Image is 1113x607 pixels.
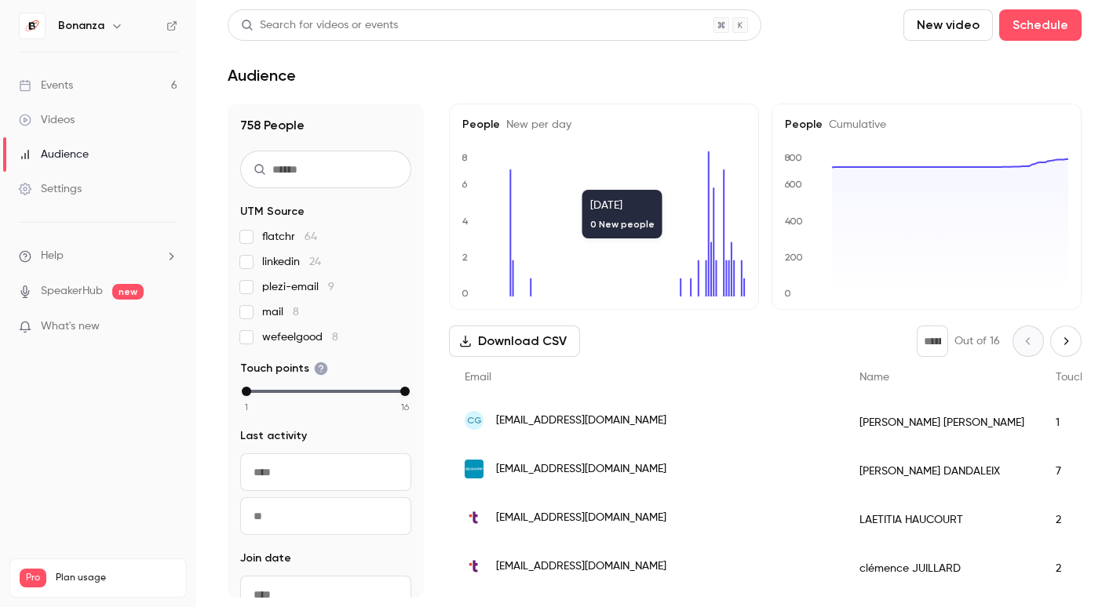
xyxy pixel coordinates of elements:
h5: People [462,117,746,133]
text: 800 [784,152,802,163]
span: 24 [309,256,321,267]
span: new [112,284,144,300]
img: talent.com [465,557,484,576]
div: Search for videos or events [241,17,398,34]
div: [PERSON_NAME] [PERSON_NAME] [844,398,1040,447]
span: What's new [41,318,100,335]
span: Plan usage [56,572,177,584]
span: New per day [500,119,571,130]
a: SpeakerHub [41,283,103,300]
h5: People [785,117,1068,133]
span: 64 [305,231,317,242]
text: 600 [784,179,802,190]
span: Pro [20,569,46,587]
span: cg [467,413,482,427]
text: 0 [462,288,469,299]
text: 4 [462,216,469,227]
div: LAETITIA HAUCOURT [844,496,1040,544]
span: Cumulative [823,119,886,130]
img: Bonanza [20,13,45,38]
p: Out of 16 [954,333,1000,349]
span: Help [41,248,64,264]
text: 2 [462,252,468,263]
span: plezi-email [262,279,334,295]
button: New video [903,9,993,41]
text: 400 [785,216,803,227]
span: mail [262,304,299,320]
div: Settings [19,181,82,197]
span: Last activity [240,428,307,444]
span: linkedin [262,254,321,270]
span: [EMAIL_ADDRESS][DOMAIN_NAME] [496,461,666,478]
text: 8 [462,152,468,163]
button: Download CSV [449,325,580,357]
span: [EMAIL_ADDRESS][DOMAIN_NAME] [496,558,666,575]
div: clémence JUILLARD [844,544,1040,593]
h1: 758 People [240,116,411,135]
div: [PERSON_NAME] DANDALEIX [844,447,1040,496]
span: Join date [240,551,291,566]
span: 8 [332,332,338,343]
span: [EMAIL_ADDRESS][DOMAIN_NAME] [496,413,666,429]
text: 0 [784,288,791,299]
span: flatchr [262,229,317,245]
div: Videos [19,112,75,128]
div: min [242,387,251,396]
span: 9 [328,282,334,293]
h1: Audience [228,66,296,85]
span: Name [859,372,889,383]
span: Touch points [240,361,328,376]
li: help-dropdown-opener [19,248,177,264]
span: Email [465,372,491,383]
div: Events [19,78,73,93]
h6: Bonanza [58,18,104,34]
span: 16 [401,400,409,414]
div: max [400,387,410,396]
button: Next page [1050,325,1082,357]
button: Schedule [999,9,1082,41]
text: 6 [462,179,468,190]
img: talent.com [465,508,484,527]
span: 8 [293,307,299,318]
span: [EMAIL_ADDRESS][DOMAIN_NAME] [496,510,666,526]
img: axione.fr [465,460,484,478]
div: Audience [19,147,89,162]
span: UTM Source [240,204,305,220]
span: 1 [245,400,248,414]
text: 200 [785,252,803,263]
iframe: Noticeable Trigger [159,320,177,334]
span: wefeelgood [262,329,338,345]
